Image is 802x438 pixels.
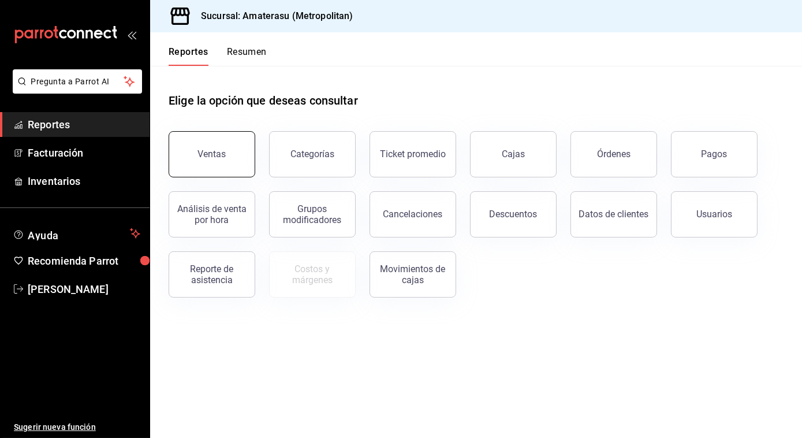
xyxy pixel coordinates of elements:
button: Grupos modificadores [269,191,356,237]
button: Categorías [269,131,356,177]
div: Costos y márgenes [277,263,348,285]
div: Reporte de asistencia [176,263,248,285]
div: Cajas [502,147,525,161]
div: Movimientos de cajas [377,263,449,285]
button: Reporte de asistencia [169,251,255,298]
button: Resumen [227,46,267,66]
div: Usuarios [696,209,732,220]
div: Categorías [290,149,334,159]
div: Pagos [702,149,728,159]
span: Pregunta a Parrot AI [31,76,124,88]
span: Facturación [28,145,140,161]
button: Análisis de venta por hora [169,191,255,237]
button: Usuarios [671,191,758,237]
button: Ticket promedio [370,131,456,177]
div: Análisis de venta por hora [176,203,248,225]
div: Cancelaciones [383,209,443,220]
button: Pregunta a Parrot AI [13,69,142,94]
button: Cancelaciones [370,191,456,237]
button: Ventas [169,131,255,177]
button: Pagos [671,131,758,177]
span: Sugerir nueva función [14,421,140,433]
a: Cajas [470,131,557,177]
div: Ventas [198,149,226,159]
div: Datos de clientes [579,209,649,220]
button: open_drawer_menu [127,30,136,39]
div: Grupos modificadores [277,203,348,225]
button: Reportes [169,46,208,66]
span: Inventarios [28,173,140,189]
div: navigation tabs [169,46,267,66]
div: Descuentos [490,209,538,220]
h1: Elige la opción que deseas consultar [169,92,358,109]
button: Datos de clientes [570,191,657,237]
span: Reportes [28,117,140,132]
button: Órdenes [570,131,657,177]
button: Contrata inventarios para ver este reporte [269,251,356,298]
h3: Sucursal: Amaterasu (Metropolitan) [192,9,353,23]
div: Órdenes [597,149,631,159]
span: [PERSON_NAME] [28,281,140,297]
button: Descuentos [470,191,557,237]
button: Movimientos de cajas [370,251,456,298]
span: Ayuda [28,227,125,240]
a: Pregunta a Parrot AI [8,84,142,96]
div: Ticket promedio [380,149,446,159]
span: Recomienda Parrot [28,253,140,269]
